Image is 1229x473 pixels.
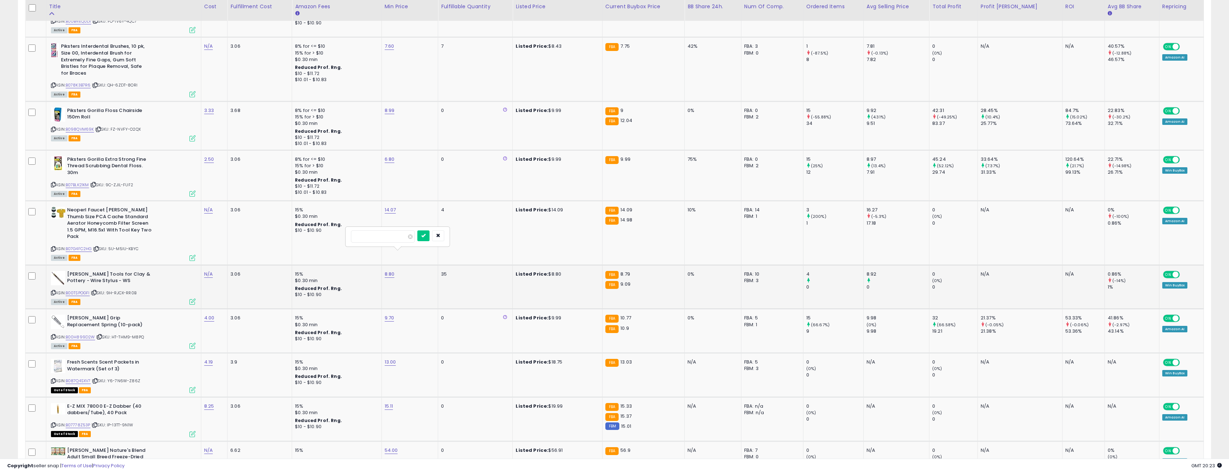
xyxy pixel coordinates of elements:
[516,107,548,114] b: Listed Price:
[516,156,596,163] div: $9.99
[605,207,619,215] small: FBA
[867,322,877,328] small: (0%)
[1108,3,1156,10] div: Avg BB Share
[1179,44,1190,50] span: OFF
[295,114,376,120] div: 15% for > $10
[295,271,376,277] div: 15%
[1179,315,1190,322] span: OFF
[385,271,395,278] a: 8.80
[744,207,798,213] div: FBA: 14
[688,43,736,50] div: 42%
[204,206,213,214] a: N/A
[1108,315,1159,321] div: 41.86%
[1108,156,1159,163] div: 22.71%
[295,20,376,26] div: $10 - $10.90
[981,169,1062,175] div: 31.33%
[1065,156,1104,163] div: 120.64%
[90,182,133,188] span: | SKU: 9C-ZJIL-FUF2
[806,43,863,50] div: 1
[1162,282,1188,289] div: Win BuyBox
[1065,271,1099,277] div: N/A
[806,156,863,163] div: 15
[806,315,863,321] div: 15
[295,156,376,163] div: 8% for <= $10
[932,328,977,334] div: 19.21
[230,207,286,213] div: 3.06
[295,329,342,336] b: Reduced Prof. Rng.
[204,314,215,322] a: 4.00
[204,43,213,50] a: N/A
[295,315,376,321] div: 15%
[51,315,196,348] div: ASIN:
[69,343,81,349] span: FBA
[441,315,507,321] div: 0
[867,328,929,334] div: 9.98
[1112,163,1131,169] small: (-14.98%)
[744,271,798,277] div: FBA: 10
[744,114,798,120] div: FBM: 2
[51,156,65,170] img: 41gp-mcBLrL._SL40_.jpg
[620,216,632,223] span: 14.98
[806,3,860,10] div: Ordered Items
[295,141,376,147] div: $10.01 - $10.83
[295,3,378,10] div: Amazon Fees
[441,43,507,50] div: 7
[230,156,286,163] div: 3.06
[1065,169,1104,175] div: 99.13%
[385,359,396,366] a: 13.00
[385,447,398,454] a: 54.00
[295,10,299,17] small: Amazon Fees.
[605,43,619,51] small: FBA
[295,322,376,328] div: $0.30 min
[871,163,886,169] small: (13.4%)
[1108,107,1159,114] div: 22.83%
[295,71,376,77] div: $10 - $11.72
[620,206,632,213] span: 14.09
[1112,278,1126,284] small: (-14%)
[932,271,977,277] div: 0
[66,246,92,252] a: B07G4FC2HG
[204,447,213,454] a: N/A
[516,206,548,213] b: Listed Price:
[295,213,376,220] div: $0.30 min
[1065,3,1102,10] div: ROI
[688,207,736,213] div: 10%
[981,43,1057,50] div: N/A
[744,163,798,169] div: FBM: 2
[295,64,342,70] b: Reduced Prof. Rng.
[1162,218,1187,224] div: Amazon AI
[867,284,929,290] div: 0
[867,120,929,127] div: 9.51
[66,334,95,340] a: B00H899D2W
[605,325,619,333] small: FBA
[937,322,956,328] small: (66.58%)
[295,183,376,189] div: $10 - $11.72
[806,220,863,226] div: 1
[385,43,394,50] a: 7.60
[744,322,798,328] div: FBM: 1
[867,271,929,277] div: 8.92
[295,177,342,183] b: Reduced Prof. Rng.
[385,156,395,163] a: 6.80
[867,207,929,213] div: 16.27
[1179,207,1190,214] span: OFF
[1065,43,1099,50] div: N/A
[744,213,798,220] div: FBM: 1
[688,107,736,114] div: 0%
[295,285,342,291] b: Reduced Prof. Rng.
[605,156,619,164] small: FBA
[806,284,863,290] div: 0
[937,114,957,120] small: (-49.25%)
[1162,54,1187,61] div: Amazon AI
[295,207,376,213] div: 15%
[1065,207,1099,213] div: N/A
[932,315,977,321] div: 32
[620,359,632,365] span: 13.03
[295,336,376,342] div: $10 - $10.90
[981,156,1062,163] div: 33.64%
[1108,220,1159,226] div: 0.86%
[51,43,59,57] img: 41Jbt1Dsq5L._SL40_.jpg
[295,120,376,127] div: $0.30 min
[61,43,148,78] b: Piksters Interdental Brushes, 10 pk, Size 00, Interdental Brush for Extremely Fine Gaps, Gum Soft...
[516,207,596,213] div: $14.09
